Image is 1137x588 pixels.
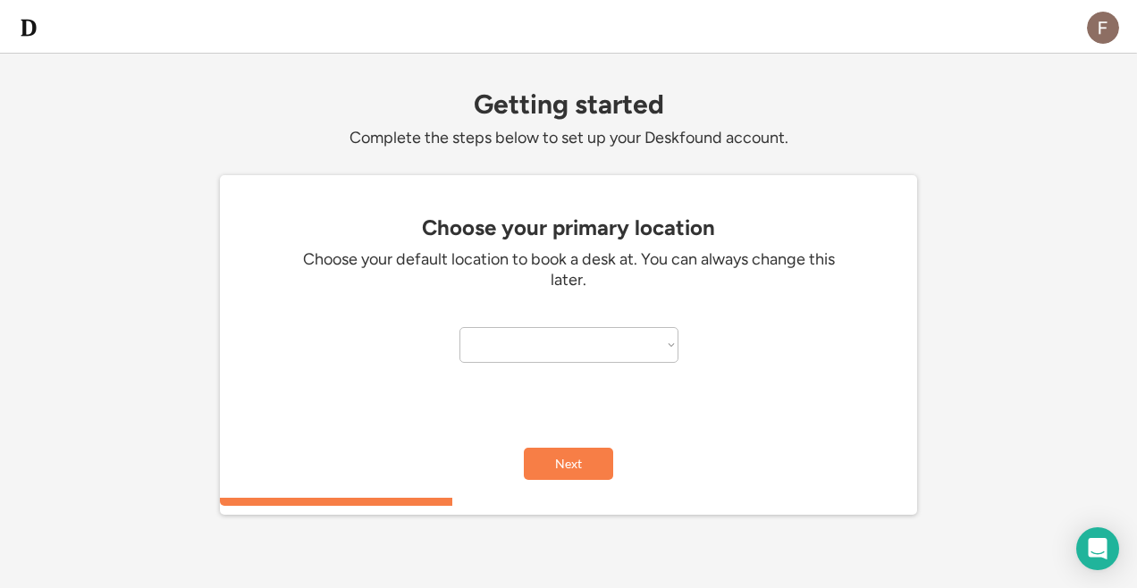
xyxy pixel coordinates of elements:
div: Complete the steps below to set up your Deskfound account. [220,128,917,148]
div: Choose your default location to book a desk at. You can always change this later. [300,249,837,291]
div: Open Intercom Messenger [1076,527,1119,570]
img: ACg8ocJUq-foDADWcx6gkDjIFMKxaSrDrY8JpLRKVG2WjmBoLjHiZg=s96-c [1087,12,1119,44]
div: 33.3333333333333% [223,498,921,506]
div: Choose your primary location [229,215,908,240]
button: Next [524,448,613,480]
img: d-whitebg.png [18,17,39,38]
div: Getting started [220,89,917,119]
